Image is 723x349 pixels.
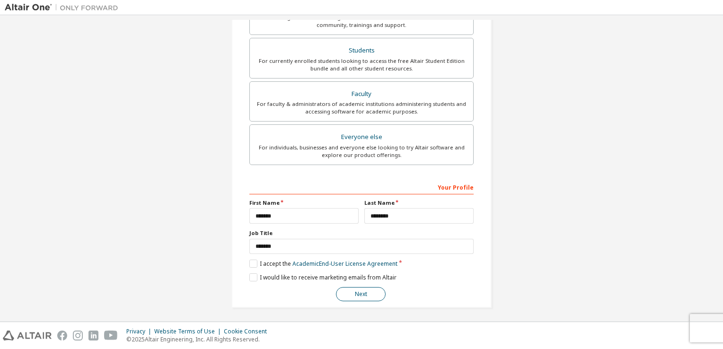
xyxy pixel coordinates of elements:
[73,331,83,340] img: instagram.svg
[5,3,123,12] img: Altair One
[249,273,397,281] label: I would like to receive marketing emails from Altair
[57,331,67,340] img: facebook.svg
[126,328,154,335] div: Privacy
[292,260,397,268] a: Academic End-User License Agreement
[104,331,118,340] img: youtube.svg
[364,199,474,207] label: Last Name
[88,331,98,340] img: linkedin.svg
[249,179,474,194] div: Your Profile
[249,229,474,237] label: Job Title
[3,331,52,340] img: altair_logo.svg
[249,199,359,207] label: First Name
[256,131,467,144] div: Everyone else
[126,335,273,343] p: © 2025 Altair Engineering, Inc. All Rights Reserved.
[256,44,467,57] div: Students
[154,328,224,335] div: Website Terms of Use
[249,260,397,268] label: I accept the
[256,100,467,115] div: For faculty & administrators of academic institutions administering students and accessing softwa...
[256,87,467,101] div: Faculty
[256,57,467,72] div: For currently enrolled students looking to access the free Altair Student Edition bundle and all ...
[256,14,467,29] div: For existing customers looking to access software downloads, HPC resources, community, trainings ...
[224,328,273,335] div: Cookie Consent
[336,287,386,301] button: Next
[256,144,467,159] div: For individuals, businesses and everyone else looking to try Altair software and explore our prod...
